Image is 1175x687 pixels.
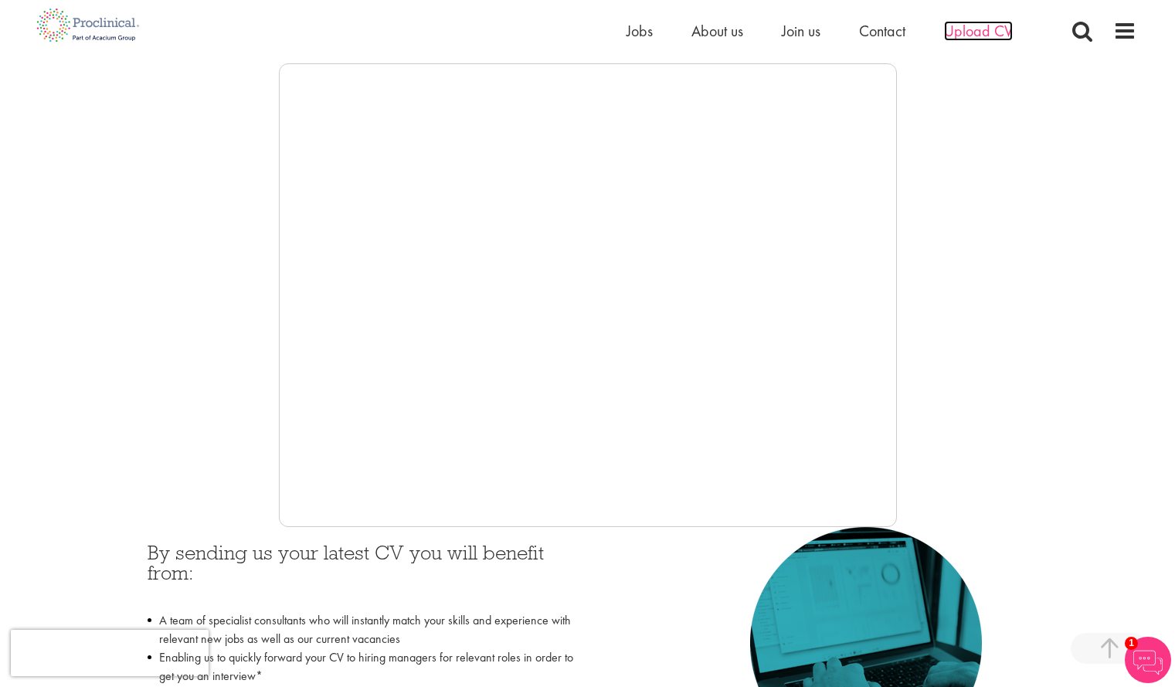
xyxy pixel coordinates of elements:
[782,21,820,41] a: Join us
[1125,637,1171,683] img: Chatbot
[11,630,209,676] iframe: reCAPTCHA
[691,21,743,41] a: About us
[1125,637,1138,650] span: 1
[148,611,576,648] li: A team of specialist consultants who will instantly match your skills and experience with relevan...
[944,21,1013,41] a: Upload CV
[148,542,576,604] h3: By sending us your latest CV you will benefit from:
[148,648,576,685] li: Enabling us to quickly forward your CV to hiring managers for relevant roles in order to get you ...
[859,21,905,41] a: Contact
[279,63,897,527] iframe: To enrich screen reader interactions, please activate Accessibility in Grammarly extension settings
[627,21,653,41] a: Jobs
